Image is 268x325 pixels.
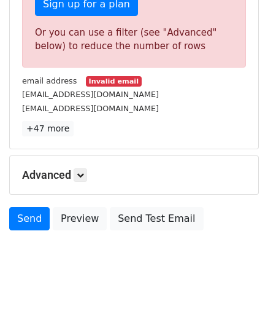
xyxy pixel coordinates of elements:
[22,168,246,182] h5: Advanced
[22,104,159,113] small: [EMAIL_ADDRESS][DOMAIN_NAME]
[110,207,203,230] a: Send Test Email
[22,121,74,136] a: +47 more
[53,207,107,230] a: Preview
[86,76,141,87] small: Invalid email
[207,266,268,325] iframe: Chat Widget
[22,90,159,99] small: [EMAIL_ADDRESS][DOMAIN_NAME]
[35,26,233,53] div: Or you can use a filter (see "Advanced" below) to reduce the number of rows
[22,76,77,85] small: email address
[9,207,50,230] a: Send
